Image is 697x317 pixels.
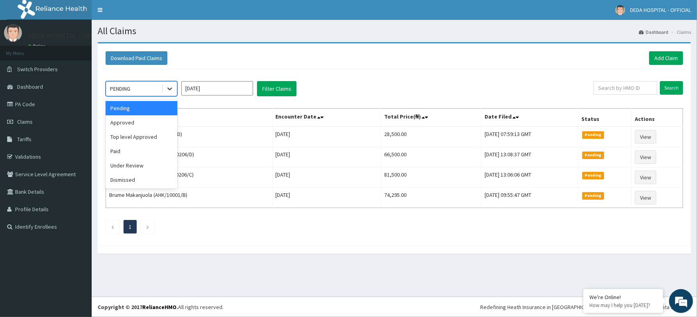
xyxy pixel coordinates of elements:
[4,24,22,42] img: User Image
[106,51,167,65] button: Download Paid Claims
[17,136,31,143] span: Tariffs
[110,85,130,93] div: PENDING
[142,303,177,311] a: RelianceHMO
[28,43,47,49] a: Online
[41,45,134,55] div: Chat with us now
[106,147,273,167] td: Omri [PERSON_NAME] (FMI/10206/D)
[381,188,481,208] td: 74,295.00
[17,118,33,125] span: Claims
[98,26,691,36] h1: All Claims
[272,126,381,147] td: [DATE]
[632,109,683,127] th: Actions
[272,147,381,167] td: [DATE]
[660,81,683,95] input: Search
[635,171,656,184] a: View
[381,126,481,147] td: 28,500.00
[17,66,58,73] span: Switch Providers
[381,109,481,127] th: Total Price(₦)
[649,51,683,65] a: Add Claim
[639,29,668,35] a: Dashboard
[635,191,656,204] a: View
[481,167,578,188] td: [DATE] 13:06:06 GMT
[106,188,273,208] td: Brume Makanjuola (AHK/10001/B)
[131,4,150,23] div: Minimize live chat window
[15,40,32,60] img: d_794563401_company_1708531726252_794563401
[181,81,253,95] input: Select Month and Year
[481,188,578,208] td: [DATE] 09:55:47 GMT
[146,223,149,230] a: Next page
[593,81,657,95] input: Search by HMO ID
[635,130,656,144] a: View
[272,109,381,127] th: Encounter Date
[589,294,657,301] div: We're Online!
[106,144,177,158] div: Paid
[481,147,578,167] td: [DATE] 13:08:37 GMT
[129,223,132,230] a: Page 1 is your current page
[98,303,178,311] strong: Copyright © 2017 .
[257,81,296,96] button: Filter Claims
[17,83,43,90] span: Dashboard
[381,167,481,188] td: 81,500.00
[46,100,110,181] span: We're online!
[480,303,691,311] div: Redefining Heath Insurance in [GEOGRAPHIC_DATA] using Telemedicine and Data Science!
[106,173,177,187] div: Dismissed
[669,29,691,35] li: Claims
[630,6,691,14] span: DEDA HOSPITAL - OFFICIAL
[106,130,177,144] div: Top level Approved
[28,32,110,39] p: DEDA HOSPITAL - OFFICIAL
[106,109,273,127] th: Name
[481,109,578,127] th: Date Filed
[272,188,381,208] td: [DATE]
[106,126,273,147] td: [PERSON_NAME] (AKV/10019/D)
[106,101,177,115] div: Pending
[272,167,381,188] td: [DATE]
[92,297,697,317] footer: All rights reserved.
[582,131,604,138] span: Pending
[106,167,273,188] td: Tibni [PERSON_NAME] (FMI/10206/C)
[4,217,152,245] textarea: Type your message and hit 'Enter'
[582,192,604,199] span: Pending
[589,302,657,309] p: How may I help you today?
[381,147,481,167] td: 66,500.00
[582,172,604,179] span: Pending
[635,150,656,164] a: View
[615,5,625,15] img: User Image
[481,126,578,147] td: [DATE] 07:59:13 GMT
[106,115,177,130] div: Approved
[582,152,604,159] span: Pending
[106,158,177,173] div: Under Review
[111,223,114,230] a: Previous page
[578,109,632,127] th: Status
